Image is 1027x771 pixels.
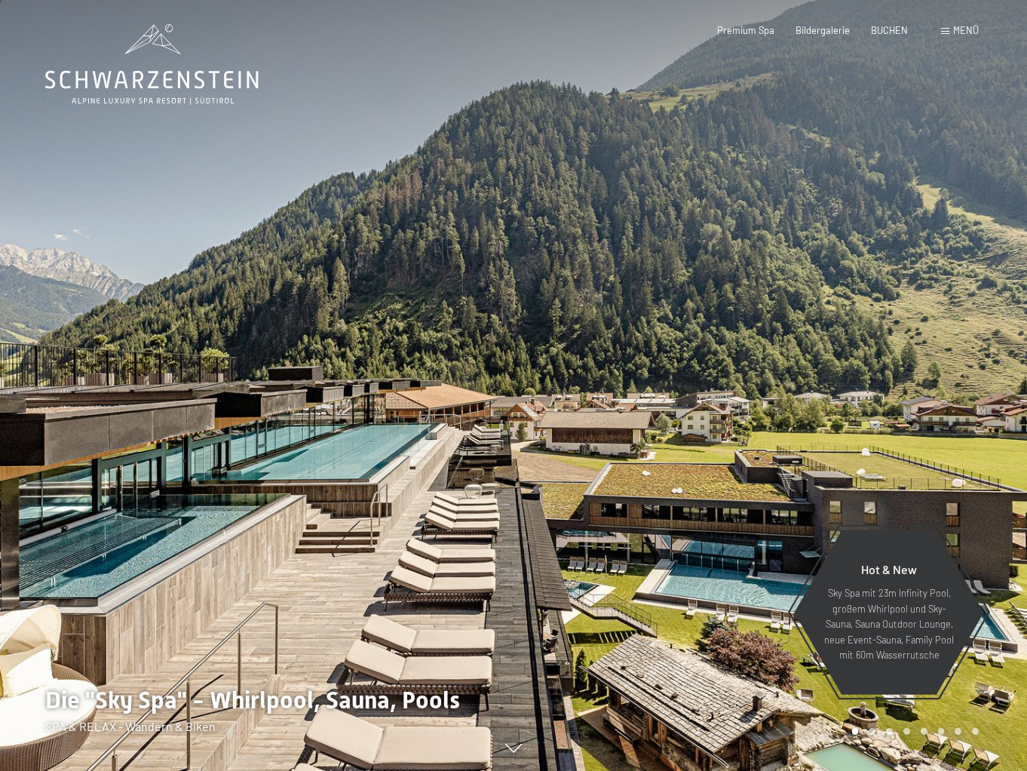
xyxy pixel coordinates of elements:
a: Bildergalerie [796,24,850,36]
div: Carousel Page 2 [869,728,875,735]
div: Carousel Page 7 [955,728,961,735]
div: Carousel Page 5 [921,728,927,735]
p: Sky Spa mit 23m Infinity Pool, großem Whirlpool und Sky-Sauna, Sauna Outdoor Lounge, neue Event-S... [823,585,955,662]
span: Hot & New [861,562,917,576]
div: Carousel Page 3 [886,728,893,735]
div: Carousel Page 8 [972,728,979,735]
div: Carousel Page 6 [938,728,945,735]
div: Carousel Page 4 [903,728,910,735]
a: Premium Spa [717,24,774,36]
span: Menü [953,24,979,36]
a: Hot & New Sky Spa mit 23m Infinity Pool, großem Whirlpool und Sky-Sauna, Sauna Outdoor Lounge, ne... [793,530,985,696]
div: Carousel Page 1 (Current Slide) [852,728,859,735]
a: BUCHEN [871,24,908,36]
div: Carousel Pagination [847,728,979,735]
